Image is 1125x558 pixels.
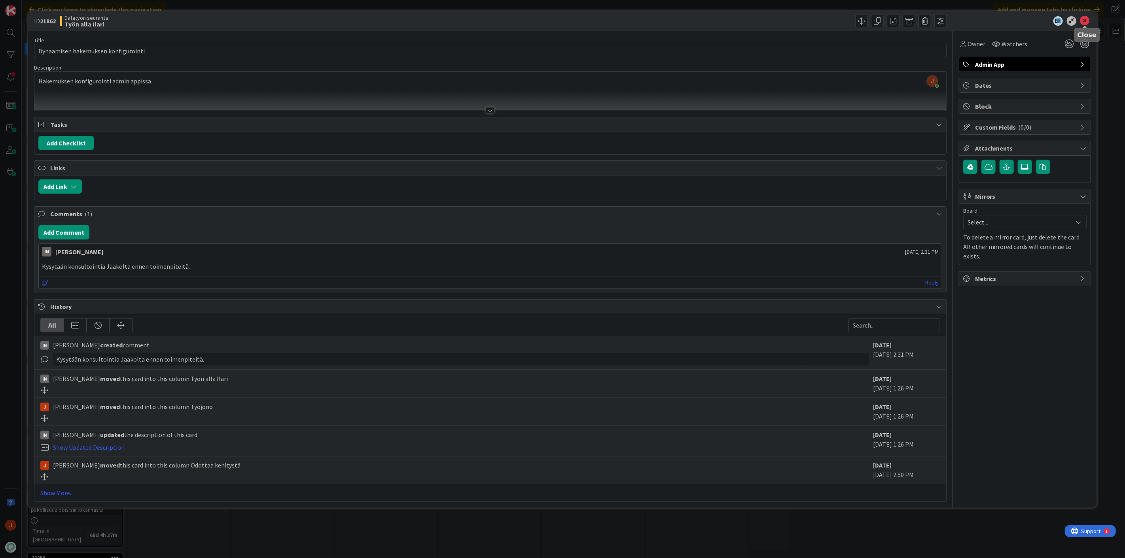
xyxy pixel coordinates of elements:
[963,232,1087,261] p: To delete a mirror card, just delete the card. All other mirrored cards will continue to exists.
[85,210,92,218] span: ( 1 )
[848,318,940,332] input: Search...
[100,431,124,439] b: updated
[34,37,44,44] label: Title
[50,302,932,311] span: History
[53,340,150,350] span: [PERSON_NAME] comment
[53,443,125,451] a: Show Updated Description
[40,461,49,470] img: JM
[53,374,228,383] span: [PERSON_NAME] this card into this column Työn alla Ilari
[38,77,942,86] p: Hakemuksen konfigurointi admin appissa
[34,16,56,26] span: ID
[55,247,103,256] div: [PERSON_NAME]
[34,44,947,58] input: type card name here...
[34,64,61,71] span: Description
[53,402,213,411] span: [PERSON_NAME] this card into this column Työjono
[905,248,939,256] span: [DATE] 2:31 PM
[873,340,940,366] div: [DATE] 2:31 PM
[1002,39,1028,49] span: Watchers
[975,192,1076,201] span: Mirrors
[42,247,51,256] div: IN
[100,461,120,469] b: moved
[38,136,94,150] button: Add Checklist
[53,353,869,366] div: Kysytään konsultointia Jaakolta ennen toimenpiteitä.
[64,15,108,21] span: Datatyön seuranta
[53,460,241,470] span: [PERSON_NAME] this card into this column Odottaa kehitystä
[968,217,1069,228] span: Select...
[975,143,1076,153] span: Attachments
[873,341,892,349] b: [DATE]
[38,179,82,194] button: Add Link
[925,278,939,288] a: Reply
[975,81,1076,90] span: Dates
[873,403,892,411] b: [DATE]
[873,374,940,394] div: [DATE] 1:26 PM
[41,3,43,9] div: 1
[963,208,977,213] span: Board
[50,209,932,219] span: Comments
[50,163,932,173] span: Links
[873,460,940,480] div: [DATE] 2:50 PM
[41,319,64,332] div: All
[64,21,108,27] b: Työn alla Ilari
[1078,31,1097,39] h5: Close
[975,60,1076,69] span: Admin App
[40,341,49,350] div: IN
[100,403,120,411] b: moved
[100,375,120,383] b: moved
[1019,123,1032,131] span: ( 0/0 )
[873,431,892,439] b: [DATE]
[873,375,892,383] b: [DATE]
[100,341,123,349] b: created
[968,39,985,49] span: Owner
[40,431,49,439] div: IN
[40,403,49,411] img: JM
[38,225,89,239] button: Add Comment
[873,430,940,452] div: [DATE] 1:26 PM
[873,402,940,422] div: [DATE] 1:26 PM
[42,262,939,271] p: Kysytään konsultointia Jaakolta ennen toimenpiteitä.
[873,461,892,469] b: [DATE]
[40,17,56,25] b: 21862
[40,488,940,498] a: Show More...
[50,120,932,129] span: Tasks
[40,375,49,383] div: IN
[975,102,1076,111] span: Block
[975,274,1076,283] span: Metrics
[17,1,36,11] span: Support
[975,123,1076,132] span: Custom Fields
[53,430,197,439] span: [PERSON_NAME] the description of this card
[927,75,938,87] img: AAcHTtdL3wtcyn1eGseKwND0X38ITvXuPg5_7r7WNcK5=s96-c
